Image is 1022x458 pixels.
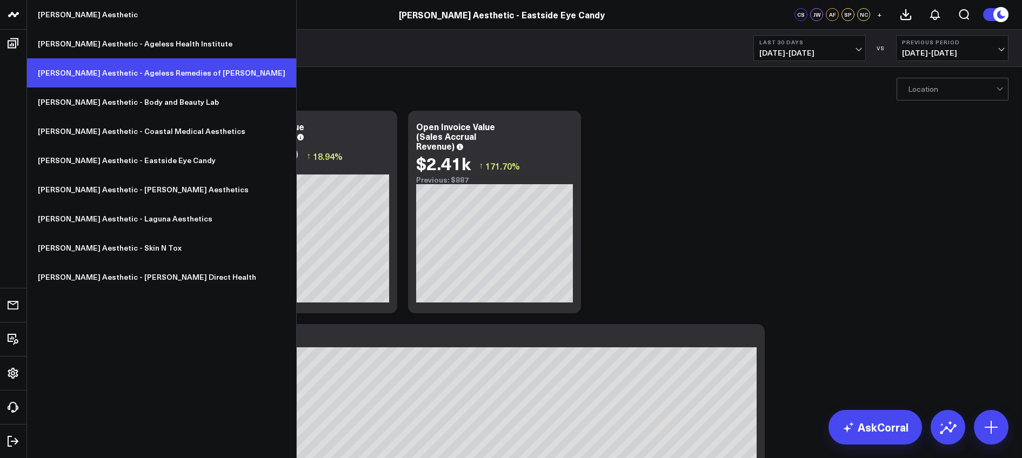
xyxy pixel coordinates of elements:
a: [PERSON_NAME] Aesthetic - Eastside Eye Candy [27,146,296,175]
a: [PERSON_NAME] Aesthetic - Coastal Medical Aesthetics [27,117,296,146]
div: $2.41k [416,153,471,173]
span: 171.70% [485,160,520,172]
a: [PERSON_NAME] Aesthetic - Laguna Aesthetics [27,204,296,233]
button: Last 30 Days[DATE]-[DATE] [753,35,866,61]
button: Previous Period[DATE]-[DATE] [896,35,1008,61]
div: Previous: $428.28 [232,166,389,174]
a: [PERSON_NAME] Aesthetic - Ageless Remedies of [PERSON_NAME] [27,58,296,87]
div: NC [857,8,870,21]
a: [PERSON_NAME] Aesthetic - Ageless Health Institute [27,29,296,58]
span: ↑ [306,149,311,163]
a: AskCorral [829,410,922,444]
div: AF [826,8,839,21]
a: [PERSON_NAME] Aesthetic - Eastside Eye Candy [399,9,605,21]
b: Previous Period [902,39,1003,45]
div: VS [871,45,891,51]
div: Previous: $887 [416,176,573,184]
span: [DATE] - [DATE] [759,49,860,57]
div: SP [841,8,854,21]
a: [PERSON_NAME] Aesthetic - Body and Beauty Lab [27,87,296,117]
button: + [873,8,886,21]
div: JW [810,8,823,21]
a: [PERSON_NAME] Aesthetic - Skin N Tox [27,233,296,262]
div: Open Invoice Value (Sales Accrual Revenue) [416,120,495,152]
a: [PERSON_NAME] Aesthetic - [PERSON_NAME] Direct Health [27,262,296,292]
b: Last 30 Days [759,39,860,45]
span: ↑ [479,159,483,173]
div: CS [794,8,807,21]
span: [DATE] - [DATE] [902,49,1003,57]
span: + [877,11,882,18]
span: 18.94% [313,150,343,162]
a: [PERSON_NAME] Aesthetic - [PERSON_NAME] Aesthetics [27,175,296,204]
